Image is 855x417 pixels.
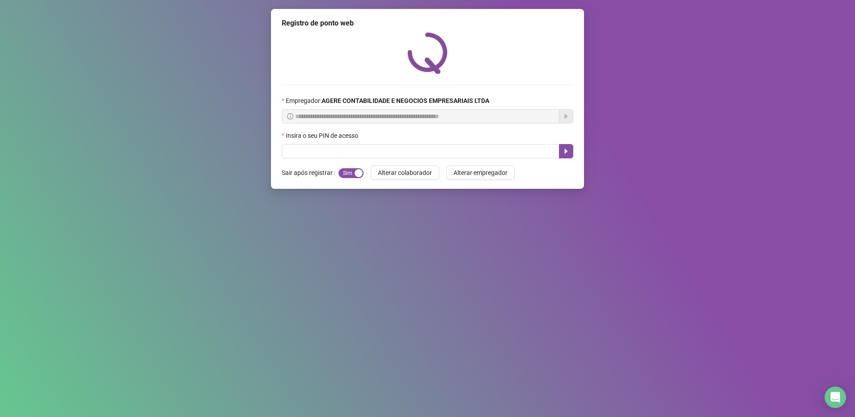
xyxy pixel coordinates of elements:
[825,387,846,408] div: Open Intercom Messenger
[287,113,293,119] span: info-circle
[407,32,448,74] img: QRPoint
[322,97,489,104] strong: AGERE CONTABILIDADE E NEGOCIOS EMPRESARIAIS LTDA
[371,166,439,180] button: Alterar colaborador
[282,131,364,140] label: Insira o seu PIN de acesso
[286,96,489,106] span: Empregador :
[453,168,508,178] span: Alterar empregador
[446,166,515,180] button: Alterar empregador
[378,168,432,178] span: Alterar colaborador
[563,148,570,155] span: caret-right
[282,166,339,180] label: Sair após registrar
[282,18,573,29] div: Registro de ponto web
